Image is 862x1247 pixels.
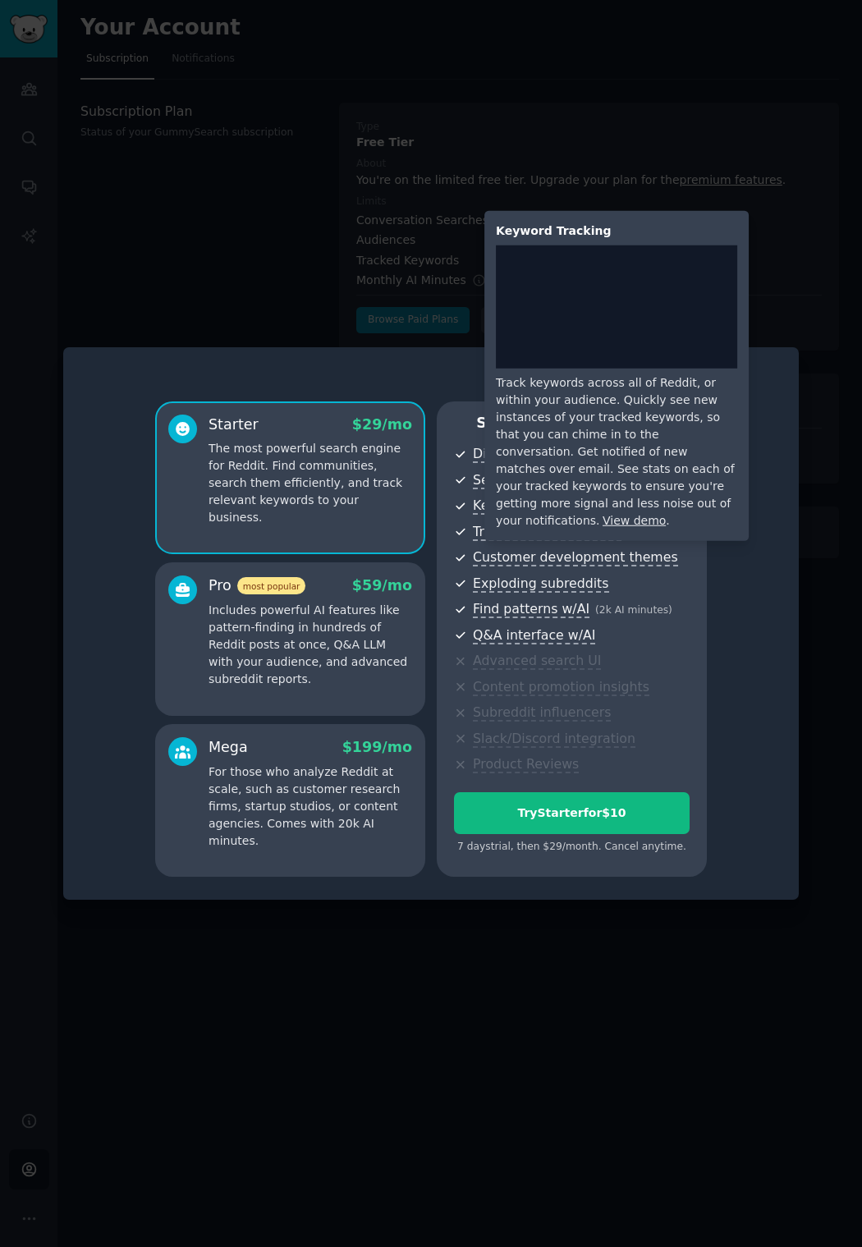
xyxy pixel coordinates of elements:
div: Starter [209,415,259,435]
span: Subreddit influencers [473,704,611,722]
span: $ 199 /mo [342,739,412,755]
div: Try Starter for $10 [455,805,689,822]
span: Product Reviews [473,756,579,773]
p: Starter Plan - [454,413,690,433]
div: Keyword Tracking [496,222,737,240]
div: Pro [209,575,305,596]
p: Includes powerful AI features like pattern-finding in hundreds of Reddit posts at once, Q&A LLM w... [209,602,412,688]
button: TryStarterfor$10 [454,792,690,834]
span: $ 59 /mo [352,577,412,594]
span: most popular [237,577,306,594]
span: Advanced search UI [473,653,601,670]
p: The most powerful search engine for Reddit. Find communities, search them efficiently, and track ... [209,440,412,526]
span: $ 29 /mo [352,416,412,433]
span: ( 2k AI minutes ) [595,604,672,616]
span: Customer development themes [473,549,678,566]
div: Mega [209,737,248,758]
span: Slack/Discord integration [473,731,635,748]
span: Content promotion insights [473,679,649,696]
span: Find patterns w/AI [473,601,589,618]
span: Q&A interface w/AI [473,627,595,644]
div: 7 days trial, then $ 29 /month . Cancel anytime. [454,840,690,855]
p: For those who analyze Reddit at scale, such as customer research firms, startup studios, or conte... [209,763,412,850]
span: Exploding subreddits [473,575,608,593]
a: View demo [603,514,666,527]
div: Track keywords across all of Reddit, or within your audience. Quickly see new instances of your t... [496,374,737,530]
iframe: YouTube video player [496,245,737,369]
